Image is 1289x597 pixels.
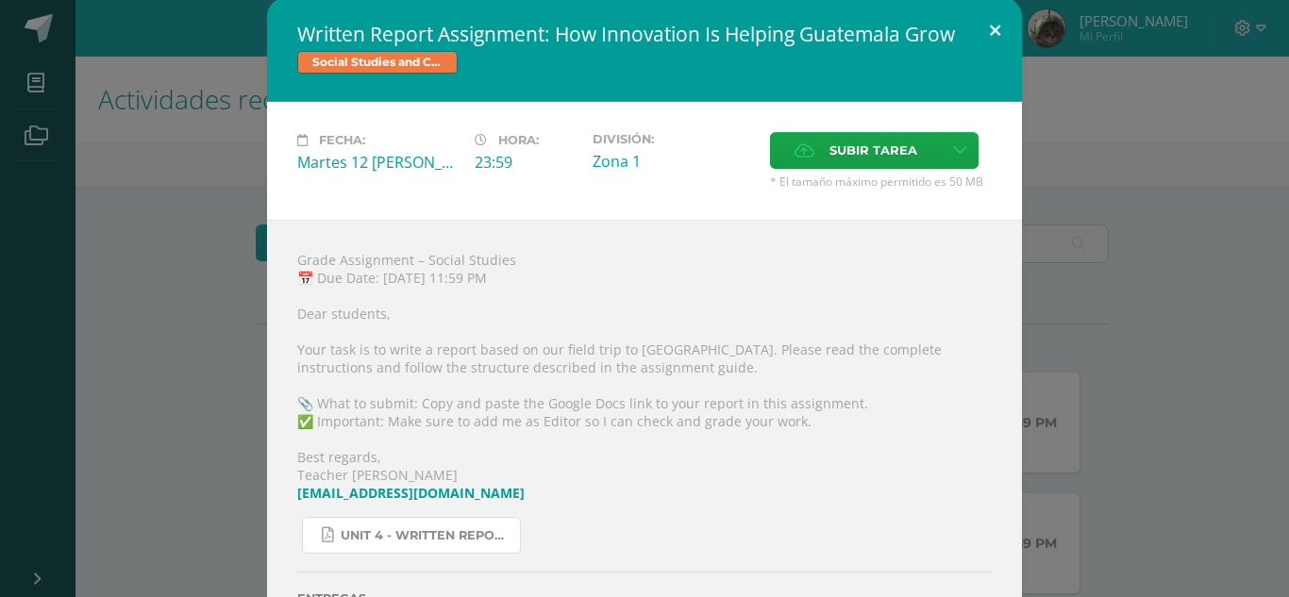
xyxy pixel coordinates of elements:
[593,151,755,172] div: Zona 1
[341,528,511,543] span: Unit 4 - Written Report Assignment_ How Innovation Is Helping [GEOGRAPHIC_DATA] Grow.pdf
[297,152,460,173] div: Martes 12 [PERSON_NAME]
[297,21,992,47] h2: Written Report Assignment: How Innovation Is Helping Guatemala Grow
[829,133,917,168] span: Subir tarea
[475,152,578,173] div: 23:59
[297,484,525,502] a: [EMAIL_ADDRESS][DOMAIN_NAME]
[498,133,539,147] span: Hora:
[302,517,521,554] a: Unit 4 - Written Report Assignment_ How Innovation Is Helping [GEOGRAPHIC_DATA] Grow.pdf
[319,133,365,147] span: Fecha:
[297,51,458,74] span: Social Studies and Civics II
[770,174,992,190] span: * El tamaño máximo permitido es 50 MB
[593,132,755,146] label: División:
